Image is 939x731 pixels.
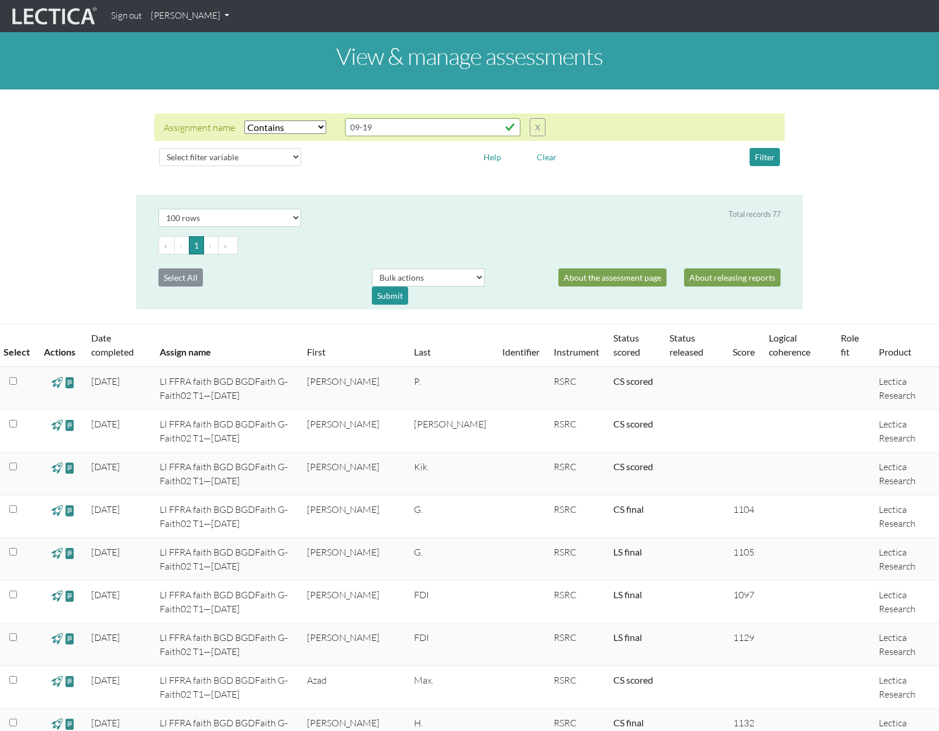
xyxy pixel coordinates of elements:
td: Lectica Research [872,367,939,410]
td: FDI [407,581,495,623]
a: Score [733,346,755,357]
td: LI FFRA faith BGD BGDFaith G-Faith02 T1—[DATE] [153,666,300,709]
td: RSRC [547,367,606,410]
span: view [51,632,63,645]
a: Completed = assessment has been completed; CS scored = assessment has been CLAS scored; LS scored... [613,461,653,472]
button: Help [478,148,506,166]
a: Instrument [554,346,599,357]
td: LI FFRA faith BGD BGDFaith G-Faith02 T1—[DATE] [153,453,300,495]
td: RSRC [547,453,606,495]
td: Lectica Research [872,581,939,623]
button: Go to page 1 [189,236,204,254]
td: RSRC [547,623,606,666]
span: view [64,546,75,560]
span: view [51,546,63,560]
a: Product [879,346,912,357]
td: RSRC [547,666,606,709]
th: Assign name [153,324,300,367]
td: [DATE] [84,453,153,495]
a: Completed = assessment has been completed; CS scored = assessment has been CLAS scored; LS scored... [613,632,642,643]
span: 1104 [733,504,754,515]
button: Clear [531,148,562,166]
td: [PERSON_NAME] [300,495,407,538]
button: Filter [750,148,780,166]
span: view [64,717,75,730]
td: [PERSON_NAME] [300,538,407,581]
th: Actions [37,324,84,367]
td: Max. [407,666,495,709]
span: view [64,461,75,474]
a: Help [478,150,506,161]
td: Lectica Research [872,666,939,709]
td: [PERSON_NAME] [300,410,407,453]
a: Sign out [106,5,146,27]
span: view [64,674,75,688]
a: Status scored [613,332,640,357]
td: FDI [407,623,495,666]
a: About releasing reports [684,268,781,287]
td: Azad [300,666,407,709]
button: X [530,118,546,136]
span: 1132 [733,717,754,729]
img: lecticalive [9,5,97,27]
td: [DATE] [84,495,153,538]
td: Lectica Research [872,538,939,581]
td: [PERSON_NAME] [300,453,407,495]
span: view [64,504,75,517]
a: Completed = assessment has been completed; CS scored = assessment has been CLAS scored; LS scored... [613,504,644,515]
a: Completed = assessment has been completed; CS scored = assessment has been CLAS scored; LS scored... [613,717,644,728]
a: Date completed [91,332,134,357]
td: LI FFRA faith BGD BGDFaith G-Faith02 T1—[DATE] [153,581,300,623]
td: [DATE] [84,581,153,623]
a: Role fit [841,332,859,357]
td: Lectica Research [872,623,939,666]
td: [PERSON_NAME] [300,367,407,410]
span: view [51,418,63,432]
span: view [64,632,75,645]
a: Completed = assessment has been completed; CS scored = assessment has been CLAS scored; LS scored... [613,589,642,600]
ul: Pagination [158,236,781,254]
span: view [51,375,63,389]
td: LI FFRA faith BGD BGDFaith G-Faith02 T1—[DATE] [153,410,300,453]
div: Assignment name [164,120,235,135]
td: [DATE] [84,538,153,581]
a: [PERSON_NAME] [146,5,234,27]
span: view [64,589,75,602]
td: Lectica Research [872,453,939,495]
td: Lectica Research [872,410,939,453]
td: [PERSON_NAME] [300,581,407,623]
span: view [51,674,63,688]
span: view [51,504,63,517]
td: [DATE] [84,410,153,453]
td: [DATE] [84,367,153,410]
a: About the assessment page [558,268,667,287]
td: RSRC [547,538,606,581]
td: RSRC [547,581,606,623]
span: view [64,375,75,389]
a: Status released [669,332,703,357]
div: Total records 77 [729,209,781,220]
td: [DATE] [84,666,153,709]
td: G. [407,538,495,581]
td: [PERSON_NAME] [300,623,407,666]
a: Logical coherence [769,332,810,357]
span: 1129 [733,632,754,643]
a: Completed = assessment has been completed; CS scored = assessment has been CLAS scored; LS scored... [613,674,653,685]
td: RSRC [547,495,606,538]
span: view [51,589,63,602]
td: RSRC [547,410,606,453]
button: Select All [158,268,203,287]
a: Completed = assessment has been completed; CS scored = assessment has been CLAS scored; LS scored... [613,546,642,557]
td: Kik. [407,453,495,495]
td: LI FFRA faith BGD BGDFaith G-Faith02 T1—[DATE] [153,623,300,666]
a: Completed = assessment has been completed; CS scored = assessment has been CLAS scored; LS scored... [613,418,653,429]
span: view [51,717,63,730]
td: [DATE] [84,623,153,666]
span: view [51,461,63,474]
td: LI FFRA faith BGD BGDFaith G-Faith02 T1—[DATE] [153,538,300,581]
span: view [64,418,75,432]
td: LI FFRA faith BGD BGDFaith G-Faith02 T1—[DATE] [153,367,300,410]
a: Last [414,346,431,357]
td: P. [407,367,495,410]
td: Lectica Research [872,495,939,538]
